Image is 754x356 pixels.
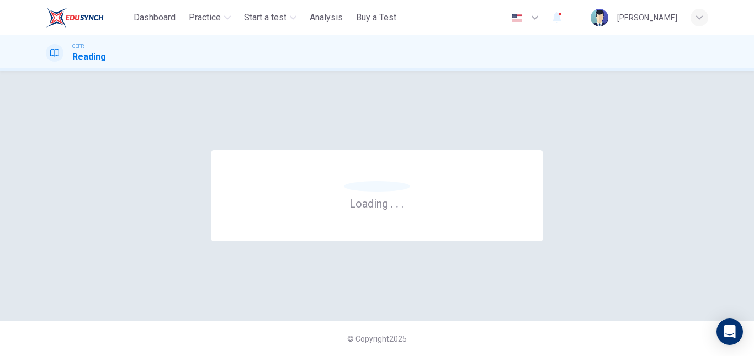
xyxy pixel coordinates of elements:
h6: Loading [349,196,405,210]
h6: . [390,193,394,211]
button: Start a test [240,8,301,28]
a: ELTC logo [46,7,129,29]
button: Analysis [305,8,347,28]
span: Dashboard [134,11,176,24]
span: CEFR [72,42,84,50]
div: [PERSON_NAME] [617,11,677,24]
img: ELTC logo [46,7,104,29]
div: Open Intercom Messenger [716,318,743,345]
span: Analysis [310,11,343,24]
h6: . [395,193,399,211]
button: Practice [184,8,235,28]
h1: Reading [72,50,106,63]
span: Practice [189,11,221,24]
span: © Copyright 2025 [347,334,407,343]
button: Buy a Test [352,8,401,28]
img: en [510,14,524,22]
button: Dashboard [129,8,180,28]
span: Buy a Test [356,11,396,24]
img: Profile picture [591,9,608,26]
h6: . [401,193,405,211]
span: Start a test [244,11,286,24]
